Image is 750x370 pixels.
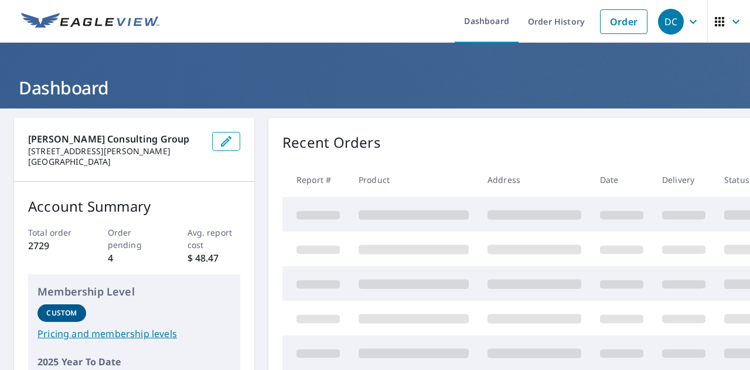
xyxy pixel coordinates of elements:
[37,327,231,341] a: Pricing and membership levels
[108,251,161,265] p: 4
[349,162,478,197] th: Product
[187,251,241,265] p: $ 48.47
[37,355,231,369] p: 2025 Year To Date
[108,226,161,251] p: Order pending
[21,13,159,30] img: EV Logo
[37,284,231,300] p: Membership Level
[187,226,241,251] p: Avg. report cost
[478,162,591,197] th: Address
[14,76,736,100] h1: Dashboard
[28,196,240,217] p: Account Summary
[28,157,203,167] p: [GEOGRAPHIC_DATA]
[282,162,349,197] th: Report #
[600,9,647,34] a: Order
[653,162,715,197] th: Delivery
[46,308,77,318] p: Custom
[658,9,684,35] div: DC
[28,146,203,157] p: [STREET_ADDRESS][PERSON_NAME]
[591,162,653,197] th: Date
[28,239,81,253] p: 2729
[28,132,203,146] p: [PERSON_NAME] Consulting Group
[282,132,381,153] p: Recent Orders
[28,226,81,239] p: Total order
